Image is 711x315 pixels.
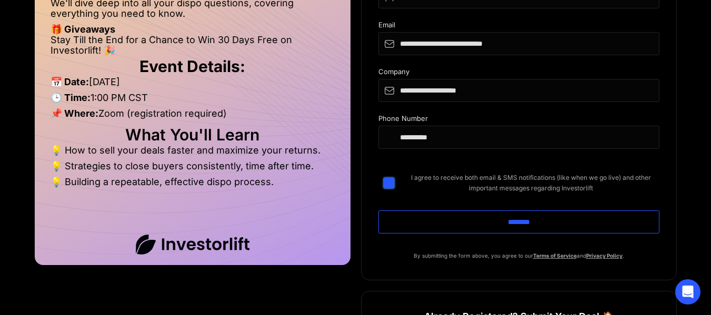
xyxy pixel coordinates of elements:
strong: 🎁 Giveaways [51,24,115,35]
div: Phone Number [378,115,659,126]
strong: 🕒 Time: [51,92,91,103]
a: Terms of Service [533,252,577,259]
li: [DATE] [51,77,335,93]
strong: Event Details: [139,57,245,76]
h2: What You'll Learn [51,129,335,140]
li: 💡 Strategies to close buyers consistently, time after time. [51,161,335,177]
li: 💡 Building a repeatable, effective dispo process. [51,177,335,187]
li: 💡 How to sell your deals faster and maximize your returns. [51,145,335,161]
div: Company [378,68,659,79]
strong: 📌 Where: [51,108,98,119]
a: Privacy Policy [586,252,623,259]
div: Open Intercom Messenger [675,279,700,304]
div: Email [378,21,659,32]
p: By submitting the form above, you agree to our and . [378,250,659,261]
li: 1:00 PM CST [51,93,335,108]
span: I agree to receive both email & SMS notifications (like when we go live) and other important mess... [403,172,659,194]
li: Zoom (registration required) [51,108,335,124]
strong: 📅 Date: [51,76,89,87]
li: Stay Till the End for a Chance to Win 30 Days Free on Investorlift! 🎉 [51,35,335,56]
